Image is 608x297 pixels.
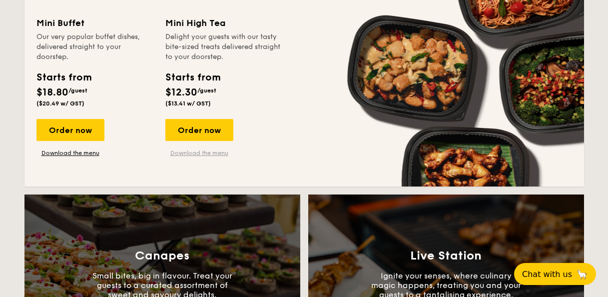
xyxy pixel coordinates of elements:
div: Mini High Tea [165,16,282,30]
div: Order now [36,119,104,141]
div: Our very popular buffet dishes, delivered straight to your doorstep. [36,32,153,62]
button: Chat with us🦙 [514,263,596,285]
div: Mini Buffet [36,16,153,30]
span: Chat with us [522,269,572,279]
div: Delight your guests with our tasty bite-sized treats delivered straight to your doorstep. [165,32,282,62]
span: 🦙 [576,268,588,280]
h3: Canapes [135,249,189,263]
a: Download the menu [36,149,104,157]
span: ($13.41 w/ GST) [165,100,211,107]
span: $12.30 [165,86,197,98]
span: ($20.49 w/ GST) [36,100,84,107]
div: Order now [165,119,233,141]
span: /guest [197,87,216,94]
div: Starts from [165,70,220,85]
h3: Live Station [410,249,482,263]
span: $18.80 [36,86,68,98]
div: Starts from [36,70,91,85]
span: /guest [68,87,87,94]
a: Download the menu [165,149,233,157]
